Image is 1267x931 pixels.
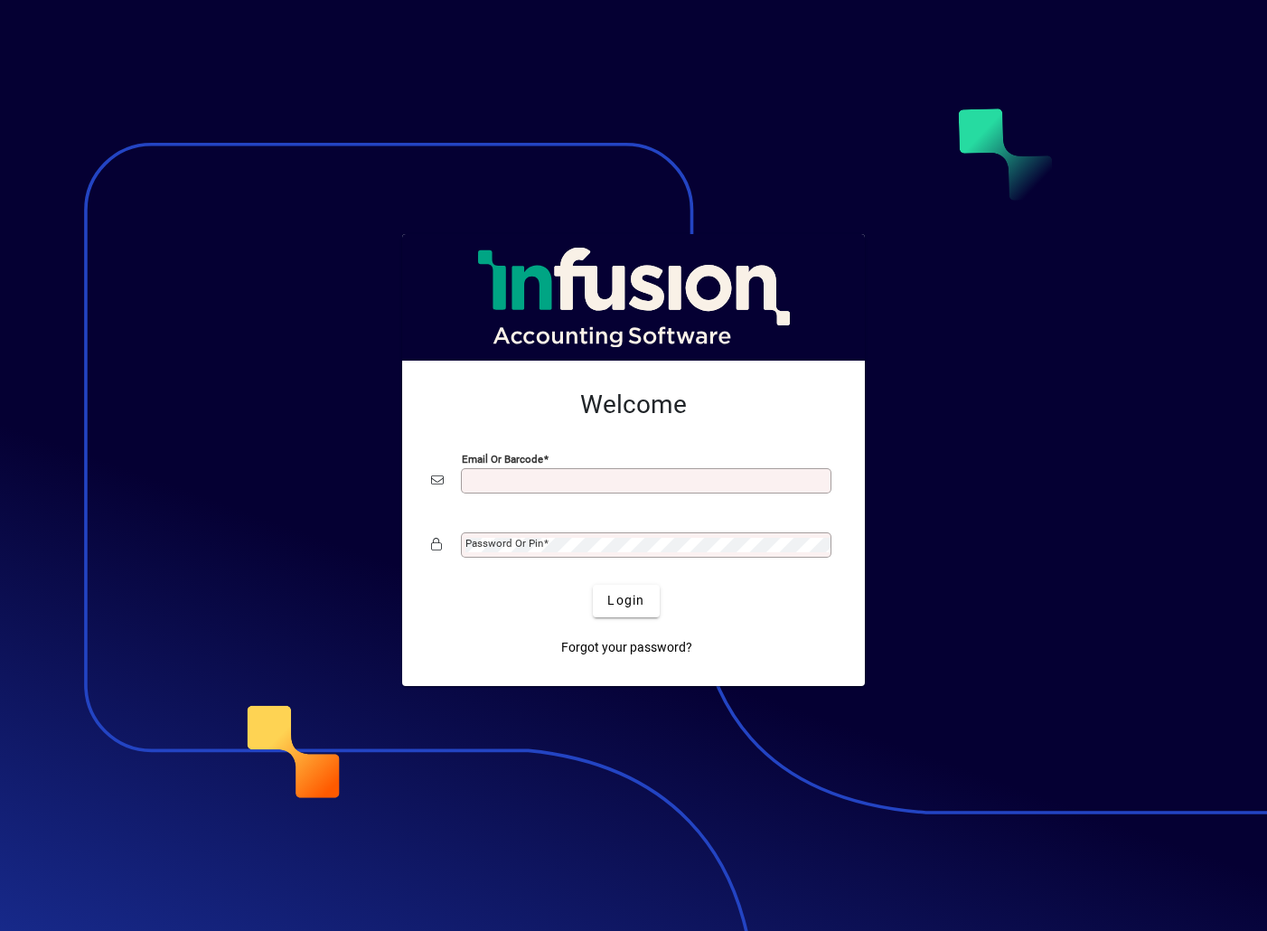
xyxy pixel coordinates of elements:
[462,452,543,465] mat-label: Email or Barcode
[465,537,543,550] mat-label: Password or Pin
[561,638,692,657] span: Forgot your password?
[607,591,644,610] span: Login
[593,585,659,617] button: Login
[554,632,699,664] a: Forgot your password?
[431,390,836,420] h2: Welcome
